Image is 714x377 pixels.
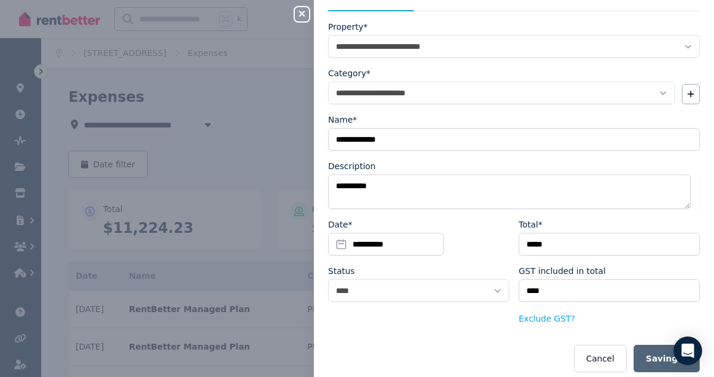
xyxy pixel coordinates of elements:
div: Open Intercom Messenger [674,337,702,365]
label: Status [328,265,355,277]
label: Property* [328,21,367,33]
button: Cancel [574,345,626,372]
label: Name* [328,114,357,126]
label: GST included in total [519,265,606,277]
label: Total* [519,219,542,230]
label: Description [328,160,376,172]
label: Date* [328,219,352,230]
button: Exclude GST? [519,313,575,325]
label: Category* [328,67,370,79]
